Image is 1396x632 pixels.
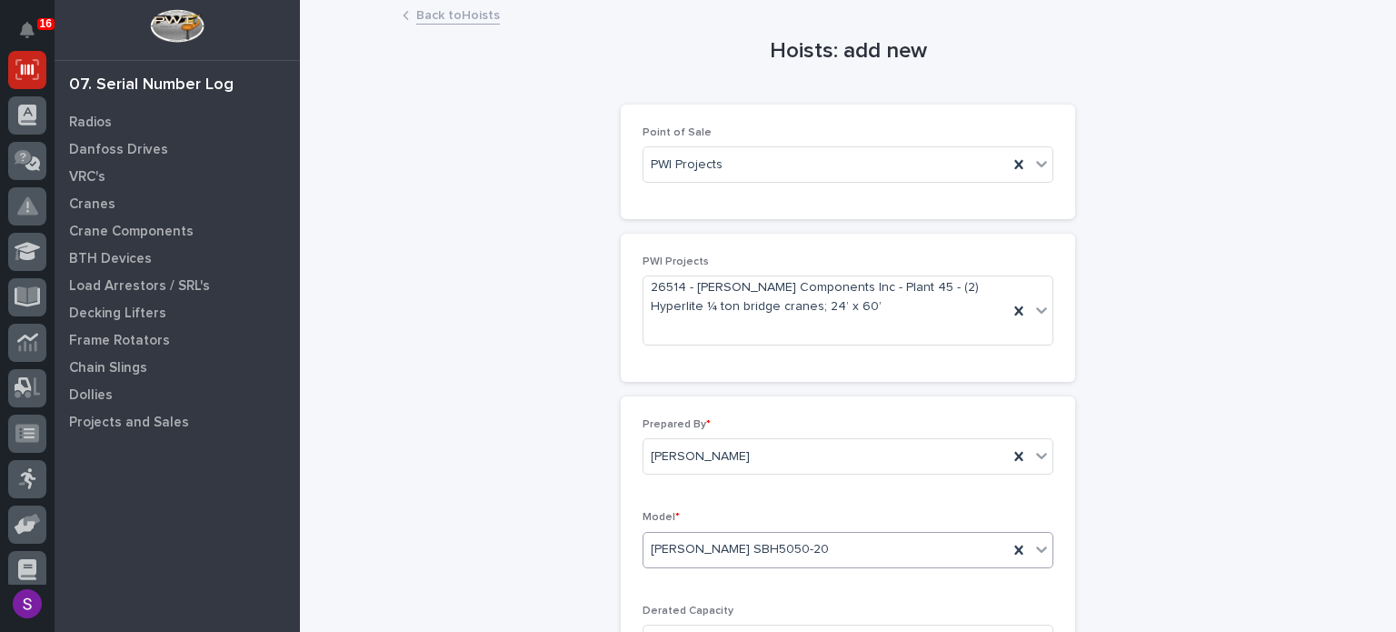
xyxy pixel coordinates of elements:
span: PWI Projects [651,155,723,175]
span: [PERSON_NAME] [651,447,750,466]
a: VRC's [55,163,300,190]
a: Load Arrestors / SRL's [55,272,300,299]
a: Frame Rotators [55,326,300,354]
a: Crane Components [55,217,300,245]
p: 16 [40,17,52,30]
p: Chain Slings [69,360,147,376]
span: PWI Projects [643,256,709,267]
div: Notifications16 [23,22,46,51]
a: Chain Slings [55,354,300,381]
span: Derated Capacity [643,606,733,617]
span: Model [643,512,680,523]
span: [PERSON_NAME] SBH5050-20 [651,540,829,559]
span: 26514 - [PERSON_NAME] Components Inc - Plant 45 - (2) Hyperlite ¼ ton bridge cranes; 24’ x 60’ [651,278,1001,316]
span: Prepared By [643,419,711,430]
p: VRC's [69,169,105,186]
p: Danfoss Drives [69,142,168,158]
div: 07. Serial Number Log [69,75,234,95]
a: Decking Lifters [55,299,300,326]
a: Projects and Sales [55,408,300,436]
a: Danfoss Drives [55,135,300,163]
button: users-avatar [8,585,46,623]
p: Decking Lifters [69,306,166,322]
p: Crane Components [69,224,194,240]
img: Workspace Logo [150,9,204,43]
p: Radios [69,115,112,131]
p: Load Arrestors / SRL's [69,278,210,295]
a: BTH Devices [55,245,300,272]
h1: Hoists: add new [621,38,1075,65]
p: Frame Rotators [69,333,170,349]
p: Projects and Sales [69,415,189,431]
p: Dollies [69,387,113,404]
p: BTH Devices [69,251,152,267]
a: Back toHoists [416,4,500,25]
a: Radios [55,108,300,135]
button: Notifications [8,11,46,49]
a: Cranes [55,190,300,217]
a: Dollies [55,381,300,408]
p: Cranes [69,196,115,213]
span: Point of Sale [643,127,712,138]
